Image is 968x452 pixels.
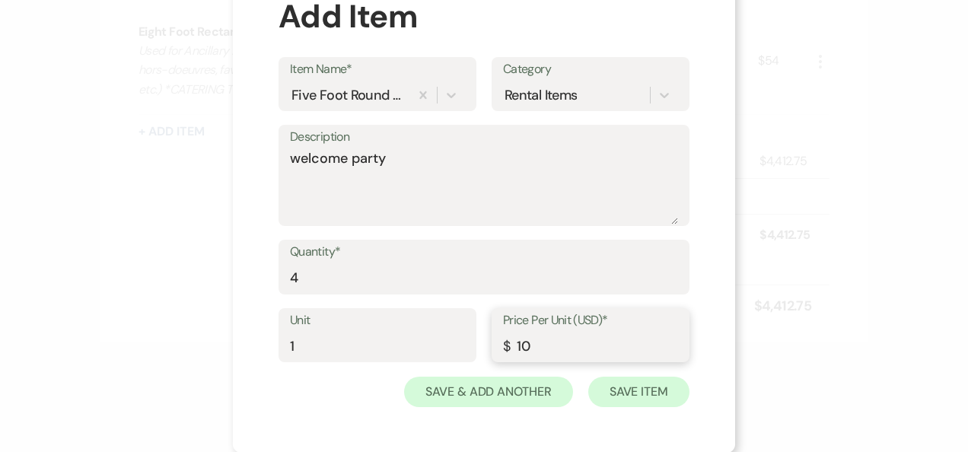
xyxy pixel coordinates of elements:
label: Category [503,59,678,81]
div: Rental Items [505,84,577,105]
label: Price Per Unit (USD)* [503,310,678,332]
textarea: welcome party [290,148,678,224]
label: Description [290,126,678,148]
label: Unit [290,310,465,332]
button: Save Item [588,377,689,407]
label: Quantity* [290,241,678,263]
div: Five Foot Round Tables [291,84,405,105]
label: Item Name* [290,59,465,81]
div: $ [503,336,510,357]
button: Save & Add Another [404,377,573,407]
